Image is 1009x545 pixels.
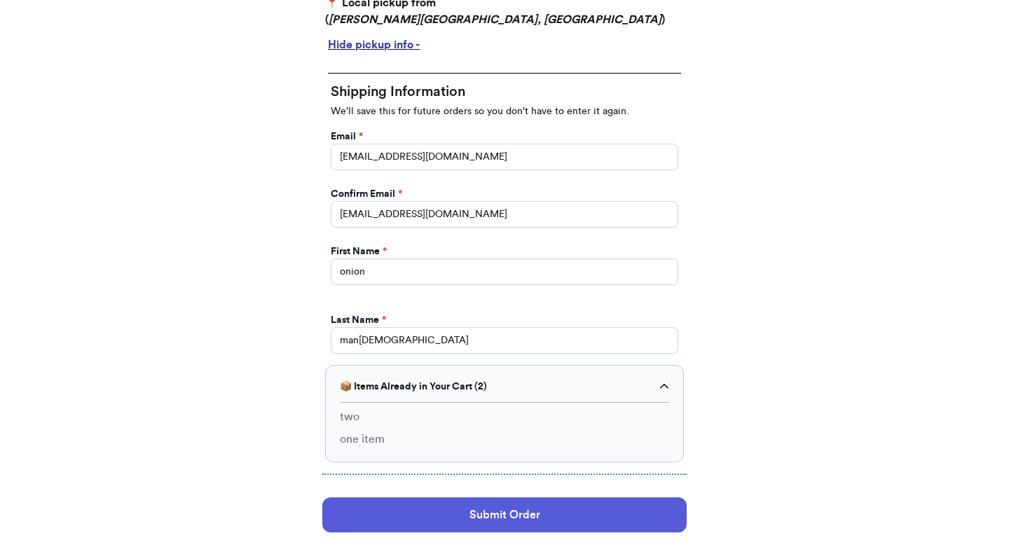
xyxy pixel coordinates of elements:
label: Email [331,130,363,144]
input: First Name [331,258,678,285]
button: Submit Order [322,497,687,532]
input: Email [331,144,678,170]
p: We'll save this for future orders so you don't have to enter it again. [331,104,678,118]
em: [PERSON_NAME][GEOGRAPHIC_DATA], [GEOGRAPHIC_DATA] [329,14,661,25]
input: Confirm Email [331,201,678,228]
p: two [340,408,359,425]
p: one item [340,431,385,448]
label: Confirm Email [331,187,402,201]
label: Last Name [331,313,386,327]
div: Hide pickup info - [328,36,681,53]
input: Last Name [331,327,678,354]
h2: Shipping Information [331,82,678,102]
label: First Name [331,244,387,258]
h3: 📦 Items Already in Your Cart ( 2 ) [340,380,487,394]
